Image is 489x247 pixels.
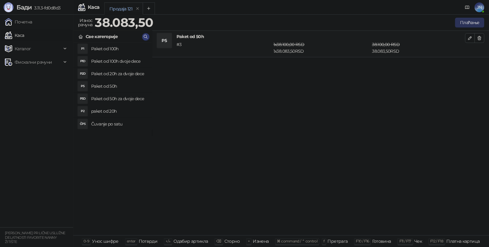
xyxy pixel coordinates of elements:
[371,41,466,55] div: 38.083,50 RSD
[15,43,31,55] span: Каталог
[175,41,272,55] div: # 3
[143,2,155,15] button: Add tab
[77,16,94,29] div: Износ рачуна
[73,43,152,235] div: grid
[78,69,87,79] div: P2D
[4,2,13,12] img: Logo
[32,5,60,11] span: 3.11.3-fd0d8d3
[91,69,147,79] h4: Paket od 20h za dvoje dece
[5,29,24,41] a: Каса
[323,239,324,243] span: f
[78,119,87,129] div: ČPS
[5,231,66,244] small: [PERSON_NAME] PR LIČNE USLUŽNE DELATNOSTI FAVORITE NANNY ŽITIŠTE
[414,237,422,245] div: Чек
[127,239,136,243] span: enter
[224,237,240,245] div: Сторно
[91,119,147,129] h4: Čuvanje po satu
[462,2,472,12] a: Документација
[177,33,465,40] h4: Paket od 50h
[399,239,411,243] span: F11 / F17
[272,41,371,55] div: 1 x 38.083,50 RSD
[16,4,32,11] span: Бади
[91,81,147,91] h4: Paket od 50h
[273,42,304,47] span: 1 x 38.100,00 RSD
[166,239,170,243] span: ↑/↓
[95,15,153,30] strong: 38.083,50
[88,5,99,10] div: Каса
[5,16,32,28] a: Почетна
[78,94,87,104] div: P5D
[91,94,147,104] h4: Paket od 50h za dvoje dece
[139,237,158,245] div: Потврди
[216,239,221,243] span: ⌫
[109,5,132,12] div: Продаја 121
[327,237,348,245] div: Претрага
[15,56,52,68] span: Фискални рачуни
[248,239,250,243] span: +
[277,239,317,243] span: ⌘ command / ⌃ control
[430,239,443,243] span: F12 / F18
[157,33,172,48] div: P5
[78,81,87,91] div: P5
[91,44,147,54] h4: Paket od 100h
[78,106,87,116] div: P2
[78,56,87,66] div: P1D
[455,18,484,27] button: Плаћање
[474,2,484,12] span: JN
[173,237,208,245] div: Одабир артикла
[253,237,269,245] div: Измена
[91,106,147,116] h4: paket od 20h
[91,56,147,66] h4: Paket od 100h dvoje dece
[86,33,118,40] div: Све категорије
[84,239,89,243] span: 0-9
[356,239,369,243] span: F10 / F16
[78,44,87,54] div: P1
[372,42,400,47] span: 38.100,00 RSD
[372,237,391,245] div: Готовина
[134,6,141,11] button: remove
[446,237,480,245] div: Платна картица
[92,237,119,245] div: Унос шифре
